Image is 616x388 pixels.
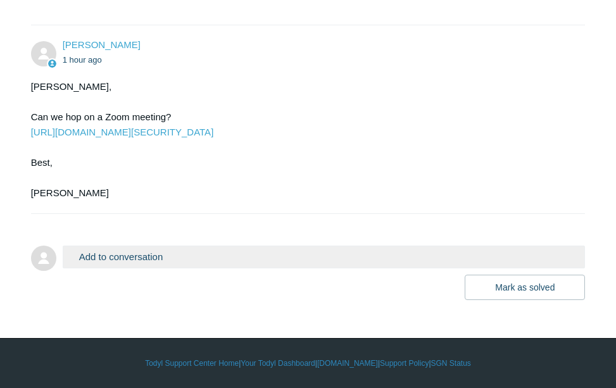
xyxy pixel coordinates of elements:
a: [DOMAIN_NAME] [317,358,378,369]
a: [PERSON_NAME] [63,39,141,50]
button: Add to conversation [63,246,586,268]
a: [URL][DOMAIN_NAME][SECURITY_DATA] [31,127,214,137]
button: Mark as solved [465,275,585,300]
a: Support Policy [380,358,429,369]
span: Kris Haire [63,39,141,50]
a: Todyl Support Center Home [145,358,239,369]
a: SGN Status [431,358,471,369]
time: 09/02/2025, 11:47 [63,55,102,65]
div: [PERSON_NAME], Can we hop on a Zoom meeting? Best, [PERSON_NAME] [31,79,573,201]
a: Your Todyl Dashboard [241,358,315,369]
